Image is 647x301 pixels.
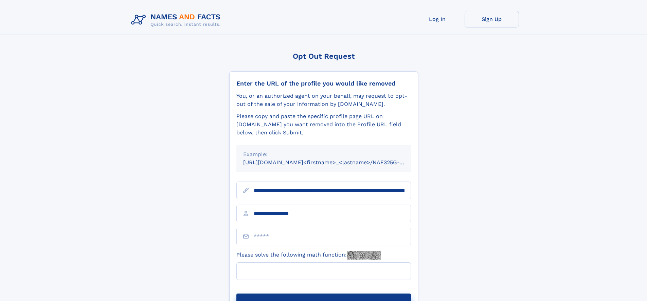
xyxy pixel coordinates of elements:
[410,11,465,27] a: Log In
[229,52,418,60] div: Opt Out Request
[236,251,381,260] label: Please solve the following math function:
[236,112,411,137] div: Please copy and paste the specific profile page URL on [DOMAIN_NAME] you want removed into the Pr...
[236,92,411,108] div: You, or an authorized agent on your behalf, may request to opt-out of the sale of your informatio...
[236,80,411,87] div: Enter the URL of the profile you would like removed
[243,150,404,158] div: Example:
[243,159,424,166] small: [URL][DOMAIN_NAME]<firstname>_<lastname>/NAF325G-xxxxxxxx
[465,11,519,27] a: Sign Up
[128,11,226,29] img: Logo Names and Facts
